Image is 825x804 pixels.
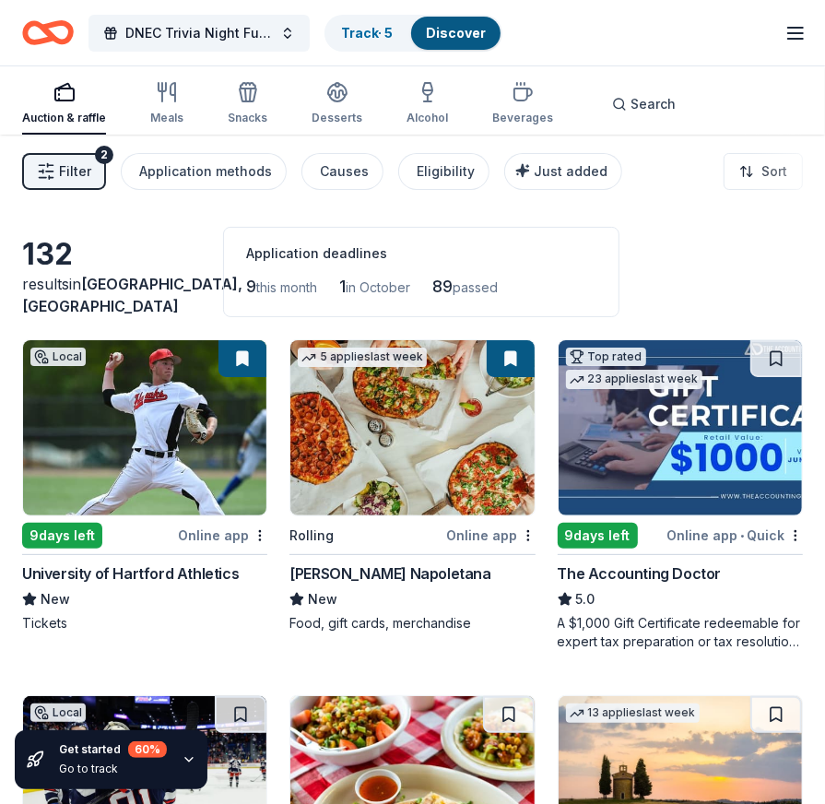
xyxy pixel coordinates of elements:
[492,111,553,125] div: Beverages
[246,242,596,265] div: Application deadlines
[558,523,638,549] div: 9 days left
[301,153,383,190] button: Causes
[576,588,595,610] span: 5.0
[341,25,393,41] a: Track· 5
[407,111,448,125] div: Alcohol
[534,163,607,179] span: Just added
[22,562,239,585] div: University of Hartford Athletics
[22,153,106,190] button: Filter2
[492,74,553,135] button: Beverages
[666,524,803,547] div: Online app Quick
[504,153,622,190] button: Just added
[566,703,700,723] div: 13 applies last week
[246,277,256,296] span: 9
[558,562,722,585] div: The Accounting Doctor
[30,703,86,722] div: Local
[432,277,453,296] span: 89
[320,160,369,183] div: Causes
[23,340,266,515] img: Image for University of Hartford Athletics
[41,588,70,610] span: New
[426,25,486,41] a: Discover
[59,741,167,758] div: Get started
[228,111,267,125] div: Snacks
[324,15,502,52] button: Track· 5Discover
[256,279,317,295] span: this month
[566,348,646,366] div: Top rated
[22,275,242,315] span: in
[128,741,167,758] div: 60 %
[121,153,287,190] button: Application methods
[407,74,448,135] button: Alcohol
[631,93,676,115] span: Search
[453,279,498,295] span: passed
[289,562,490,585] div: [PERSON_NAME] Napoletana
[566,370,702,389] div: 23 applies last week
[290,340,534,515] img: Image for Frank Pepe Pizzeria Napoletana
[22,523,102,549] div: 9 days left
[312,111,362,125] div: Desserts
[446,524,536,547] div: Online app
[95,146,113,164] div: 2
[88,15,310,52] button: DNEC Trivia Night Fundraiser
[125,22,273,44] span: DNEC Trivia Night Fundraiser
[178,524,267,547] div: Online app
[312,74,362,135] button: Desserts
[558,614,803,651] div: A $1,000 Gift Certificate redeemable for expert tax preparation or tax resolution services—recipi...
[398,153,489,190] button: Eligibility
[289,614,535,633] div: Food, gift cards, merchandise
[22,236,201,273] div: 132
[22,275,242,315] span: [GEOGRAPHIC_DATA], [GEOGRAPHIC_DATA]
[559,340,802,515] img: Image for The Accounting Doctor
[22,74,106,135] button: Auction & raffle
[228,74,267,135] button: Snacks
[308,588,337,610] span: New
[558,339,803,651] a: Image for The Accounting DoctorTop rated23 applieslast week9days leftOnline app•QuickThe Accounti...
[597,86,690,123] button: Search
[59,762,167,776] div: Go to track
[289,339,535,633] a: Image for Frank Pepe Pizzeria Napoletana5 applieslast weekRollingOnline app[PERSON_NAME] Napoleta...
[150,111,183,125] div: Meals
[761,160,787,183] span: Sort
[22,111,106,125] div: Auction & raffle
[298,348,427,367] div: 5 applies last week
[339,277,346,296] span: 1
[59,160,91,183] span: Filter
[346,279,410,295] span: in October
[724,153,803,190] button: Sort
[417,160,475,183] div: Eligibility
[139,160,272,183] div: Application methods
[22,11,74,54] a: Home
[30,348,86,366] div: Local
[22,339,267,633] a: Image for University of Hartford AthleticsLocal9days leftOnline appUniversity of Hartford Athleti...
[740,528,744,543] span: •
[289,525,334,547] div: Rolling
[150,74,183,135] button: Meals
[22,614,267,633] div: Tickets
[22,273,201,317] div: results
